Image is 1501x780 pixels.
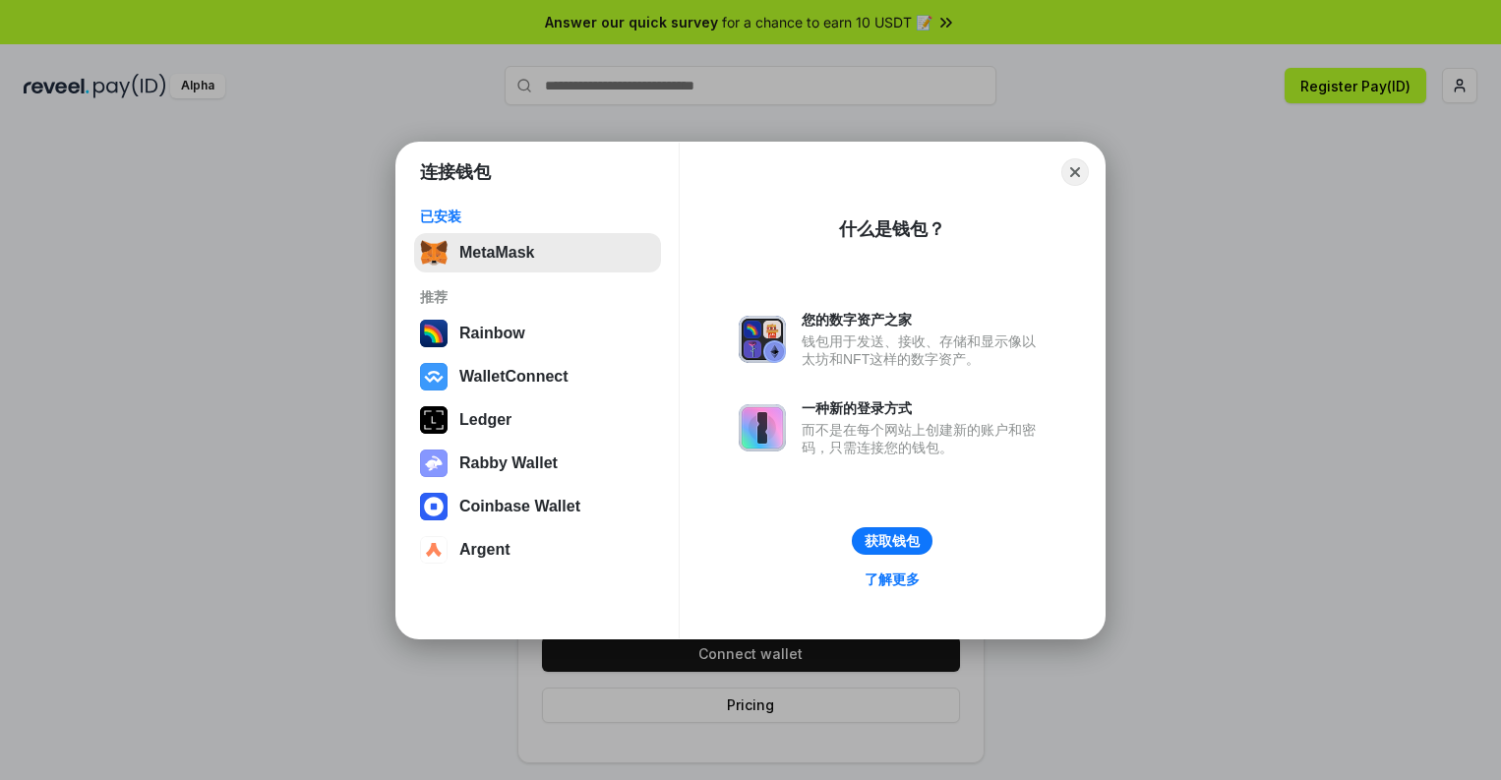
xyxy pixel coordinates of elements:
div: 了解更多 [865,570,920,588]
div: Ledger [459,411,511,429]
img: svg+xml,%3Csvg%20xmlns%3D%22http%3A%2F%2Fwww.w3.org%2F2000%2Fsvg%22%20fill%3D%22none%22%20viewBox... [739,404,786,451]
button: 获取钱包 [852,527,932,555]
img: svg+xml,%3Csvg%20xmlns%3D%22http%3A%2F%2Fwww.w3.org%2F2000%2Fsvg%22%20fill%3D%22none%22%20viewBox... [739,316,786,363]
img: svg+xml,%3Csvg%20width%3D%22120%22%20height%3D%22120%22%20viewBox%3D%220%200%20120%20120%22%20fil... [420,320,448,347]
button: Coinbase Wallet [414,487,661,526]
img: svg+xml,%3Csvg%20width%3D%2228%22%20height%3D%2228%22%20viewBox%3D%220%200%2028%2028%22%20fill%3D... [420,536,448,564]
img: svg+xml,%3Csvg%20xmlns%3D%22http%3A%2F%2Fwww.w3.org%2F2000%2Fsvg%22%20width%3D%2228%22%20height%3... [420,406,448,434]
div: 推荐 [420,288,655,306]
button: Ledger [414,400,661,440]
div: MetaMask [459,244,534,262]
a: 了解更多 [853,567,931,592]
img: svg+xml,%3Csvg%20fill%3D%22none%22%20height%3D%2233%22%20viewBox%3D%220%200%2035%2033%22%20width%... [420,239,448,267]
div: 一种新的登录方式 [802,399,1046,417]
div: 钱包用于发送、接收、存储和显示像以太坊和NFT这样的数字资产。 [802,332,1046,368]
h1: 连接钱包 [420,160,491,184]
div: 获取钱包 [865,532,920,550]
img: svg+xml,%3Csvg%20width%3D%2228%22%20height%3D%2228%22%20viewBox%3D%220%200%2028%2028%22%20fill%3D... [420,493,448,520]
button: MetaMask [414,233,661,272]
img: svg+xml,%3Csvg%20xmlns%3D%22http%3A%2F%2Fwww.w3.org%2F2000%2Fsvg%22%20fill%3D%22none%22%20viewBox... [420,450,448,477]
button: Argent [414,530,661,570]
img: svg+xml,%3Csvg%20width%3D%2228%22%20height%3D%2228%22%20viewBox%3D%220%200%2028%2028%22%20fill%3D... [420,363,448,390]
div: 已安装 [420,208,655,225]
div: Rainbow [459,325,525,342]
div: 而不是在每个网站上创建新的账户和密码，只需连接您的钱包。 [802,421,1046,456]
button: WalletConnect [414,357,661,396]
button: Close [1061,158,1089,186]
button: Rainbow [414,314,661,353]
div: Argent [459,541,510,559]
div: 什么是钱包？ [839,217,945,241]
div: 您的数字资产之家 [802,311,1046,329]
button: Rabby Wallet [414,444,661,483]
div: Coinbase Wallet [459,498,580,515]
div: WalletConnect [459,368,569,386]
div: Rabby Wallet [459,454,558,472]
